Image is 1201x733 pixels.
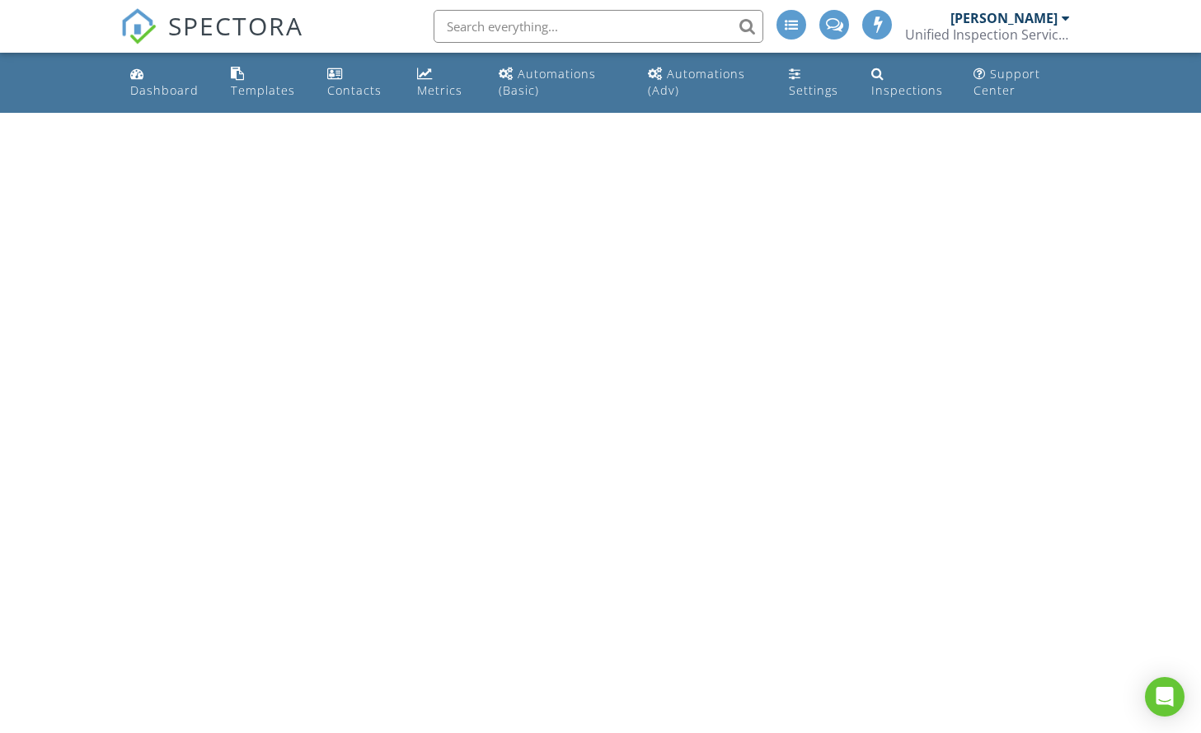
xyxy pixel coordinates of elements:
a: Automations (Advanced) [641,59,769,106]
a: Metrics [410,59,479,106]
a: Support Center [967,59,1077,106]
div: Automations (Adv) [648,66,745,98]
a: Inspections [865,59,955,106]
a: Contacts [321,59,397,106]
div: [PERSON_NAME] [950,10,1058,26]
a: Settings [782,59,851,106]
a: Automations (Basic) [492,59,628,106]
div: Metrics [417,82,462,98]
div: Dashboard [130,82,199,98]
div: Inspections [871,82,943,98]
div: Contacts [327,82,382,98]
div: Settings [789,82,838,98]
input: Search everything... [434,10,763,43]
div: Unified Inspection Services, LLC [905,26,1070,43]
div: Open Intercom Messenger [1145,677,1185,717]
div: Support Center [973,66,1040,98]
span: SPECTORA [168,8,303,43]
a: Dashboard [124,59,211,106]
a: Templates [224,59,308,106]
img: The Best Home Inspection Software - Spectora [120,8,157,44]
div: Templates [231,82,295,98]
a: SPECTORA [120,22,303,57]
div: Automations (Basic) [499,66,596,98]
